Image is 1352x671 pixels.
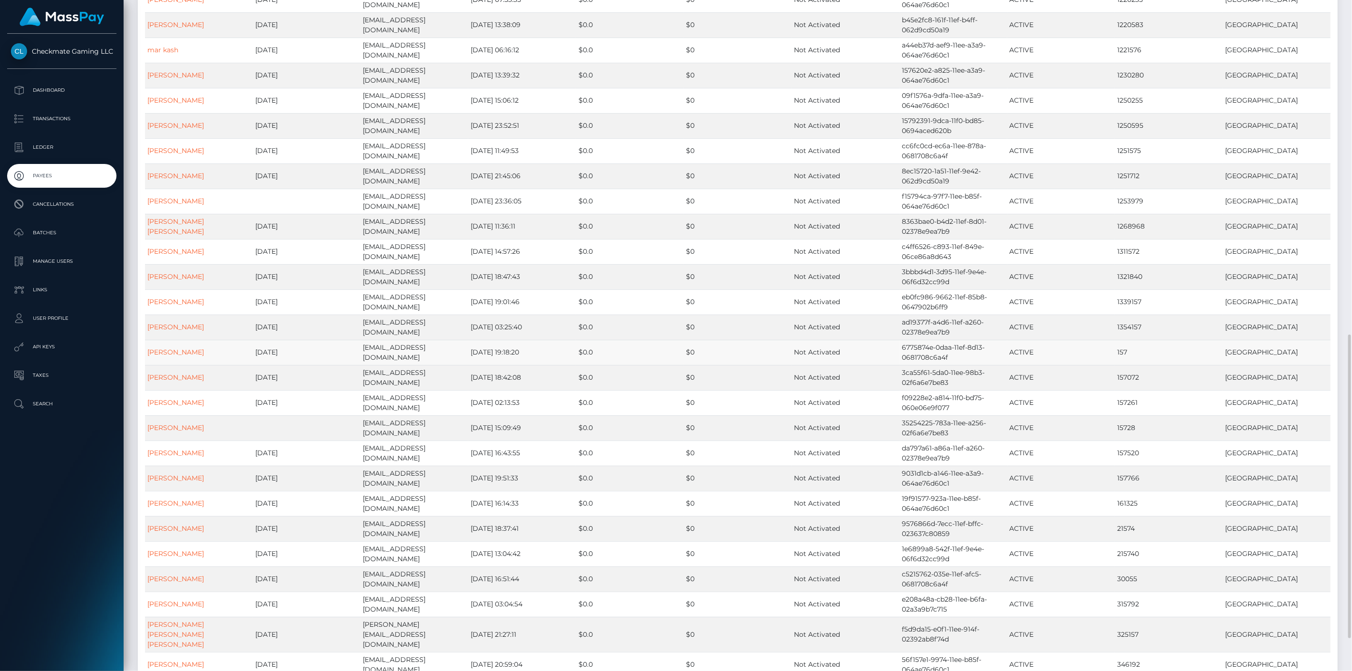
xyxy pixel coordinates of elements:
[1007,163,1115,189] td: ACTIVE
[576,566,684,592] td: $0.0
[360,592,468,617] td: [EMAIL_ADDRESS][DOMAIN_NAME]
[684,541,792,566] td: $0
[899,264,1007,289] td: 3bbbd4d1-3d95-11ef-9e4e-06f6d32cc99d
[11,83,113,97] p: Dashboard
[7,135,116,159] a: Ledger
[1007,264,1115,289] td: ACTIVE
[7,47,116,56] span: Checkmate Gaming LLC
[899,491,1007,516] td: 19f91577-923a-11ee-b85f-064ae76d60c1
[1007,566,1115,592] td: ACTIVE
[360,63,468,88] td: [EMAIL_ADDRESS][DOMAIN_NAME]
[899,516,1007,541] td: 9576866d-7ecc-11ef-bffc-023637c80859
[147,423,204,432] a: [PERSON_NAME]
[792,189,899,214] td: Not Activated
[253,466,361,491] td: [DATE]
[1007,466,1115,491] td: ACTIVE
[684,415,792,441] td: $0
[468,12,576,38] td: [DATE] 13:38:09
[11,169,113,183] p: Payees
[147,620,204,649] a: [PERSON_NAME] [PERSON_NAME] [PERSON_NAME]
[1115,516,1223,541] td: 21574
[1223,38,1331,63] td: [GEOGRAPHIC_DATA]
[147,449,204,457] a: [PERSON_NAME]
[1223,516,1331,541] td: [GEOGRAPHIC_DATA]
[1223,239,1331,264] td: [GEOGRAPHIC_DATA]
[147,197,204,205] a: [PERSON_NAME]
[468,617,576,652] td: [DATE] 21:27:11
[684,12,792,38] td: $0
[1115,63,1223,88] td: 1230280
[1007,63,1115,88] td: ACTIVE
[1115,617,1223,652] td: 325157
[1007,239,1115,264] td: ACTIVE
[1115,315,1223,340] td: 1354157
[147,474,204,482] a: [PERSON_NAME]
[468,491,576,516] td: [DATE] 16:14:33
[360,289,468,315] td: [EMAIL_ADDRESS][DOMAIN_NAME]
[1223,12,1331,38] td: [GEOGRAPHIC_DATA]
[360,264,468,289] td: [EMAIL_ADDRESS][DOMAIN_NAME]
[899,566,1007,592] td: c5215762-035e-11ef-afc5-0681708c6a4f
[576,592,684,617] td: $0.0
[792,340,899,365] td: Not Activated
[576,340,684,365] td: $0.0
[360,12,468,38] td: [EMAIL_ADDRESS][DOMAIN_NAME]
[253,12,361,38] td: [DATE]
[1007,390,1115,415] td: ACTIVE
[792,214,899,239] td: Not Activated
[792,138,899,163] td: Not Activated
[253,340,361,365] td: [DATE]
[360,113,468,138] td: [EMAIL_ADDRESS][DOMAIN_NAME]
[684,138,792,163] td: $0
[1115,113,1223,138] td: 1250595
[253,113,361,138] td: [DATE]
[147,398,204,407] a: [PERSON_NAME]
[11,340,113,354] p: API Keys
[360,617,468,652] td: [PERSON_NAME][EMAIL_ADDRESS][DOMAIN_NAME]
[1007,415,1115,441] td: ACTIVE
[147,71,204,79] a: [PERSON_NAME]
[684,88,792,113] td: $0
[1007,214,1115,239] td: ACTIVE
[684,289,792,315] td: $0
[792,12,899,38] td: Not Activated
[684,466,792,491] td: $0
[253,264,361,289] td: [DATE]
[1223,340,1331,365] td: [GEOGRAPHIC_DATA]
[11,197,113,211] p: Cancellations
[792,264,899,289] td: Not Activated
[468,63,576,88] td: [DATE] 13:39:32
[1223,315,1331,340] td: [GEOGRAPHIC_DATA]
[253,163,361,189] td: [DATE]
[468,441,576,466] td: [DATE] 16:43:55
[468,390,576,415] td: [DATE] 02:13:53
[576,289,684,315] td: $0.0
[684,214,792,239] td: $0
[792,239,899,264] td: Not Activated
[253,516,361,541] td: [DATE]
[468,264,576,289] td: [DATE] 18:47:43
[1223,163,1331,189] td: [GEOGRAPHIC_DATA]
[684,189,792,214] td: $0
[1007,491,1115,516] td: ACTIVE
[792,63,899,88] td: Not Activated
[1115,340,1223,365] td: 157
[792,289,899,315] td: Not Activated
[684,592,792,617] td: $0
[792,516,899,541] td: Not Activated
[792,365,899,390] td: Not Activated
[11,226,113,240] p: Batches
[1223,214,1331,239] td: [GEOGRAPHIC_DATA]
[147,217,204,236] a: [PERSON_NAME] [PERSON_NAME]
[792,566,899,592] td: Not Activated
[1007,315,1115,340] td: ACTIVE
[147,146,204,155] a: [PERSON_NAME]
[253,441,361,466] td: [DATE]
[360,38,468,63] td: [EMAIL_ADDRESS][DOMAIN_NAME]
[253,617,361,652] td: [DATE]
[1115,88,1223,113] td: 1250255
[7,221,116,245] a: Batches
[1007,12,1115,38] td: ACTIVE
[468,239,576,264] td: [DATE] 14:57:26
[468,113,576,138] td: [DATE] 23:52:51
